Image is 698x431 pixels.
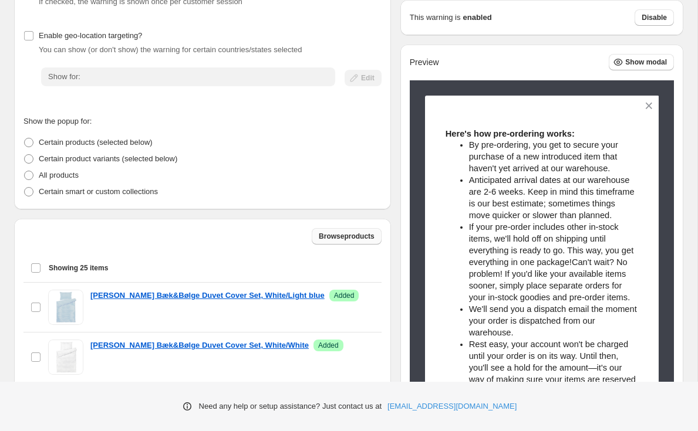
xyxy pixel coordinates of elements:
[90,290,325,301] a: [PERSON_NAME] Bæk&Bølge Duvet Cover Set, White/Light blue
[39,186,158,198] p: Certain smart or custom collections
[48,340,83,375] img: JUNA Bæk&Bølge Duvet Cover Set, White/White
[469,340,636,396] span: Rest easy, your account won't be charged until your order is on its way. Until then, you'll see a...
[642,13,667,22] span: Disable
[469,304,637,337] span: We'll send you a dispatch email the moment your order is dispatched from our warehouse.
[39,154,177,163] span: Certain product variants (selected below)
[49,263,108,273] span: Showing 25 items
[90,340,309,351] a: [PERSON_NAME] Bæk&Bølge Duvet Cover Set, White/White
[609,54,674,70] button: Show modal
[39,169,79,181] p: All products
[625,57,667,67] span: Show modal
[48,72,80,81] span: Show for:
[48,290,83,325] img: JUNA Bæk&Bølge Duvet Cover Set, White/Light blue
[469,175,635,220] span: Anticipated arrival dates at our warehouse are 2-6 weeks. Keep in mind this timeframe is our best...
[318,341,339,350] span: Added
[410,57,439,67] h2: Preview
[39,138,153,147] span: Certain products (selected below)
[410,12,461,23] p: This warning is
[39,45,302,54] span: You can show (or don't show) the warning for certain countries/states selected
[312,228,382,245] button: Browseproducts
[635,9,674,26] button: Disable
[319,232,375,241] span: Browse products
[334,291,355,300] span: Added
[39,31,142,40] span: Enable geo-location targeting?
[463,12,491,23] strong: enabled
[469,140,618,173] span: By pre-ordering, you get to secure your purchase of a new introduced item that haven't yet arrive...
[387,401,517,412] a: [EMAIL_ADDRESS][DOMAIN_NAME]
[446,129,575,138] span: Here's how pre-ordering works:
[469,222,634,267] span: If your pre-order includes other in-stock items, we'll hold off on shipping until everything is r...
[23,117,92,125] span: Show the popup for:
